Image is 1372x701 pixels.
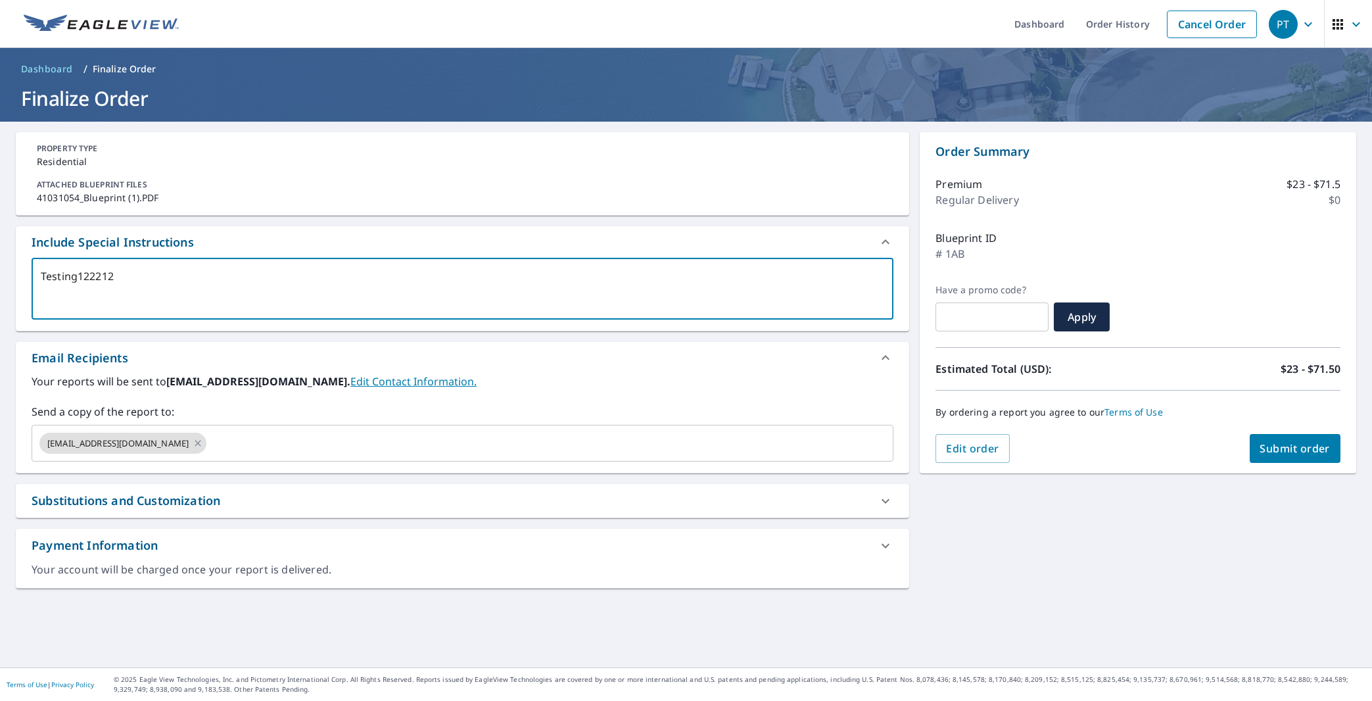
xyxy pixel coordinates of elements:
p: Premium [935,176,982,192]
p: 41031054_Blueprint (1).PDF [37,191,888,205]
div: Email Recipients [16,342,909,374]
button: Edit order [935,434,1010,463]
p: $23 - $71.5 [1287,176,1340,192]
nav: breadcrumb [16,59,1356,80]
p: ATTACHED BLUEPRINT FILES [37,179,888,191]
span: Edit order [946,441,999,456]
label: Your reports will be sent to [32,374,893,389]
img: EV Logo [24,14,179,34]
span: [EMAIL_ADDRESS][DOMAIN_NAME] [39,437,197,450]
p: $23 - $71.50 [1281,361,1340,377]
p: Finalize Order [93,62,156,76]
p: Residential [37,155,888,168]
div: Substitutions and Customization [16,484,909,518]
a: Terms of Use [1104,406,1163,418]
p: Estimated Total (USD): [935,361,1138,377]
div: Payment Information [32,537,158,554]
div: PT [1269,10,1298,39]
span: Submit order [1260,441,1331,456]
p: Regular Delivery [935,192,1018,208]
p: Blueprint ID [935,230,997,246]
a: Cancel Order [1167,11,1257,38]
p: # 1AB [935,246,964,262]
p: PROPERTY TYPE [37,143,888,155]
p: Order Summary [935,143,1340,160]
div: Your account will be charged once your report is delivered. [32,562,893,577]
p: | [7,681,94,689]
a: Dashboard [16,59,78,80]
label: Have a promo code? [935,284,1049,296]
a: EditContactInfo [350,374,477,389]
p: © 2025 Eagle View Technologies, Inc. and Pictometry International Corp. All Rights Reserved. Repo... [114,675,1365,694]
b: [EMAIL_ADDRESS][DOMAIN_NAME]. [166,374,350,389]
div: [EMAIL_ADDRESS][DOMAIN_NAME] [39,433,206,454]
li: / [83,61,87,77]
label: Send a copy of the report to: [32,404,893,420]
div: Payment Information [16,529,909,562]
div: Include Special Instructions [16,226,909,258]
span: Dashboard [21,62,73,76]
button: Submit order [1250,434,1341,463]
p: By ordering a report you agree to our [935,406,1340,418]
h1: Finalize Order [16,85,1356,112]
a: Privacy Policy [51,680,94,689]
button: Apply [1054,302,1110,331]
div: Include Special Instructions [32,233,194,251]
span: Apply [1064,310,1099,324]
a: Terms of Use [7,680,47,689]
div: Email Recipients [32,349,128,367]
div: Substitutions and Customization [32,492,220,510]
p: $0 [1329,192,1340,208]
textarea: Testing122212 [41,270,884,308]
